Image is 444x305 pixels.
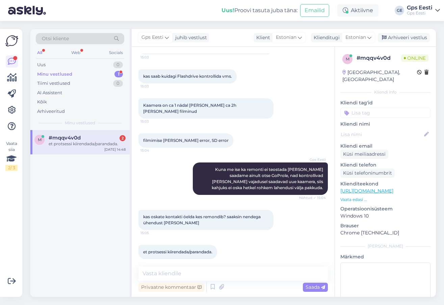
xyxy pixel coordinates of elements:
[37,90,62,96] div: AI Assistent
[395,6,404,15] div: GE
[36,48,44,57] div: All
[113,61,123,68] div: 0
[141,34,163,41] span: Gps Eesti
[340,197,430,203] p: Vaata edasi ...
[143,138,229,143] span: filmimise [PERSON_NAME] error, SD error
[49,135,81,141] span: #mqqv4v0d
[114,71,123,78] div: 1
[37,108,65,115] div: Arhiveeritud
[311,34,340,41] div: Klienditugi
[407,5,433,10] div: Gps Eesti
[345,34,366,41] span: Estonian
[212,167,324,190] span: Kuna me ise ka remonti ei teostada [PERSON_NAME] saadame ainult otse GoProle, nad kontrollivad [P...
[37,80,70,87] div: Tiimi vestlused
[306,284,325,290] span: Saada
[340,229,430,236] p: Chrome [TECHNICAL_ID]
[143,214,262,225] span: kas oskate kontakti öelda kes remondib? saaksin nendega ühendust [PERSON_NAME]
[341,131,423,138] input: Lisa nimi
[340,205,430,212] p: Operatsioonisüsteem
[65,120,95,126] span: Minu vestlused
[37,99,47,105] div: Kõik
[401,54,428,62] span: Online
[340,180,430,187] p: Klienditeekond
[140,148,166,153] span: 15:04
[221,6,297,15] div: Proovi tasuta juba täna:
[143,103,237,114] span: Kaamera on ca 1 nädal [PERSON_NAME] ca 2h [PERSON_NAME] filminud
[143,74,232,79] span: kas saab kuidagi Flashdrive kontrollida vms.
[37,61,46,68] div: Uus
[300,4,329,17] button: Emailid
[254,34,270,41] div: Klient
[340,99,430,106] p: Kliendi tag'id
[340,222,430,229] p: Brauser
[104,147,126,152] div: [DATE] 14:48
[301,157,326,162] span: Gps Eesti
[49,141,126,147] div: et protsessi kiirendada/parandada.
[140,259,166,264] span: 15:05
[337,4,378,17] div: Aktiivne
[340,150,388,159] div: Küsi meiliaadressi
[108,48,124,57] div: Socials
[378,33,430,42] div: Arhiveeri vestlus
[140,230,166,235] span: 15:05
[173,34,207,41] div: juhib vestlust
[37,71,72,78] div: Minu vestlused
[407,5,440,16] a: Gps EestiGps Eesti
[140,55,166,60] span: 15:03
[342,69,417,83] div: [GEOGRAPHIC_DATA], [GEOGRAPHIC_DATA]
[38,137,42,142] span: m
[5,34,18,47] img: Askly Logo
[276,34,296,41] span: Estonian
[340,169,395,178] div: Küsi telefoninumbrit
[340,108,430,118] input: Lisa tag
[70,48,82,57] div: Web
[299,195,326,200] span: Nähtud ✓ 15:04
[340,188,393,194] a: [URL][DOMAIN_NAME]
[340,243,430,249] div: [PERSON_NAME]
[42,35,69,42] span: Otsi kliente
[143,249,212,254] span: et protsessi kiirendada/parandada.
[346,56,349,61] span: m
[340,253,430,260] p: Märkmed
[340,212,430,220] p: Windows 10
[221,7,234,14] b: Uus!
[140,84,166,89] span: 15:03
[5,141,18,171] div: Vaata siia
[5,165,18,171] div: 2 / 3
[340,89,430,95] div: Kliendi info
[120,135,126,141] div: 2
[340,143,430,150] p: Kliendi email
[340,121,430,128] p: Kliendi nimi
[113,80,123,87] div: 0
[340,161,430,169] p: Kliendi telefon
[138,283,204,292] div: Privaatne kommentaar
[140,119,166,124] span: 15:03
[357,54,401,62] div: # mqqv4v0d
[407,10,433,16] div: Gps Eesti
